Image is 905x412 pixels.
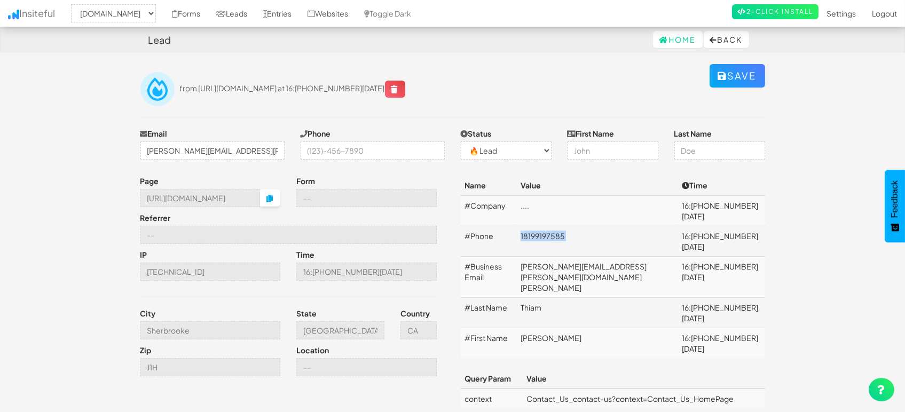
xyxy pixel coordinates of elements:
[296,345,329,355] label: Location
[516,226,678,257] td: 18199197585
[568,141,658,160] input: John
[296,321,384,339] input: --
[140,176,159,186] label: Page
[890,180,900,218] span: Feedback
[296,308,317,319] label: State
[461,328,516,359] td: #First Name
[140,226,437,244] input: --
[400,321,437,339] input: --
[678,257,765,298] td: 16:[PHONE_NUMBER][DATE]
[678,226,765,257] td: 16:[PHONE_NUMBER][DATE]
[678,195,765,226] td: 16:[PHONE_NUMBER][DATE]
[140,141,285,160] input: j@doe.com
[461,257,516,298] td: #Business Email
[140,308,156,319] label: City
[516,257,678,298] td: [PERSON_NAME][EMAIL_ADDRESS][PERSON_NAME][DOMAIN_NAME][PERSON_NAME]
[674,128,712,139] label: Last Name
[516,195,678,226] td: ....
[140,358,281,376] input: --
[461,226,516,257] td: #Phone
[704,31,749,48] button: Back
[400,308,430,319] label: Country
[296,249,314,260] label: Time
[140,128,168,139] label: Email
[140,72,175,106] img: insiteful-lead.png
[296,358,437,376] input: --
[516,328,678,359] td: [PERSON_NAME]
[140,189,261,207] input: --
[461,128,492,139] label: Status
[296,176,315,186] label: Form
[516,298,678,328] td: Thiam
[301,128,331,139] label: Phone
[568,128,615,139] label: First Name
[461,389,523,408] td: context
[678,298,765,328] td: 16:[PHONE_NUMBER][DATE]
[301,141,445,160] input: (123)-456-7890
[653,31,703,48] a: Home
[516,176,678,195] th: Value
[148,35,171,45] h4: Lead
[732,4,819,19] a: 2-Click Install
[678,176,765,195] th: Time
[140,212,171,223] label: Referrer
[140,345,152,355] label: Zip
[678,328,765,359] td: 16:[PHONE_NUMBER][DATE]
[296,263,437,281] input: --
[8,10,19,19] img: icon.png
[461,369,523,389] th: Query Param
[296,189,437,207] input: --
[522,369,765,389] th: Value
[140,249,147,260] label: IP
[461,195,516,226] td: #Company
[885,170,905,242] button: Feedback - Show survey
[140,321,281,339] input: --
[710,64,765,88] button: Save
[180,83,405,93] span: from [URL][DOMAIN_NAME] at 16:[PHONE_NUMBER][DATE]
[461,298,516,328] td: #Last Name
[140,263,281,281] input: --
[674,141,765,160] input: Doe
[522,389,765,408] td: Contact_Us_contact-us?context=Contact_Us_HomePage
[461,176,516,195] th: Name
